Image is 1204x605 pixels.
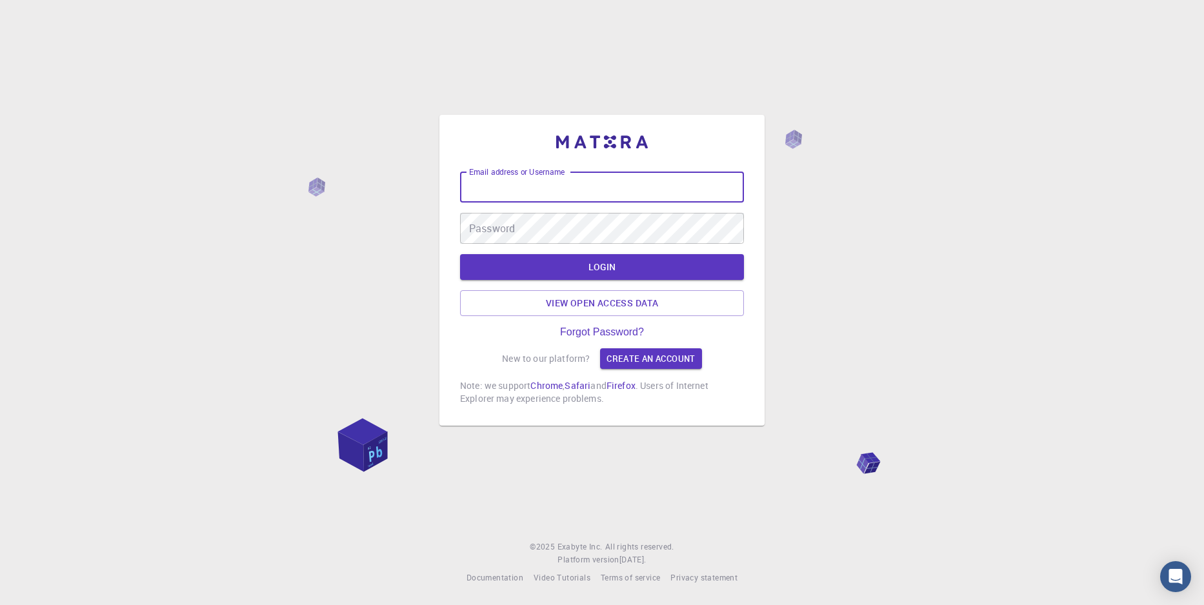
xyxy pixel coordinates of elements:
[601,572,660,582] span: Terms of service
[460,379,744,405] p: Note: we support , and . Users of Internet Explorer may experience problems.
[607,379,636,392] a: Firefox
[619,553,647,566] a: [DATE].
[534,572,590,582] span: Video Tutorials
[557,541,603,553] a: Exabyte Inc.
[557,541,603,551] span: Exabyte Inc.
[670,572,737,582] span: Privacy statement
[502,352,590,365] p: New to our platform?
[469,166,565,177] label: Email address or Username
[467,572,523,582] span: Documentation
[530,541,557,553] span: © 2025
[560,326,644,338] a: Forgot Password?
[1160,561,1191,592] div: Open Intercom Messenger
[557,553,619,566] span: Platform version
[534,571,590,584] a: Video Tutorials
[601,571,660,584] a: Terms of service
[670,571,737,584] a: Privacy statement
[619,554,647,564] span: [DATE] .
[460,254,744,280] button: LOGIN
[467,571,523,584] a: Documentation
[605,541,674,553] span: All rights reserved.
[600,348,701,369] a: Create an account
[530,379,563,392] a: Chrome
[565,379,590,392] a: Safari
[460,290,744,316] a: View open access data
